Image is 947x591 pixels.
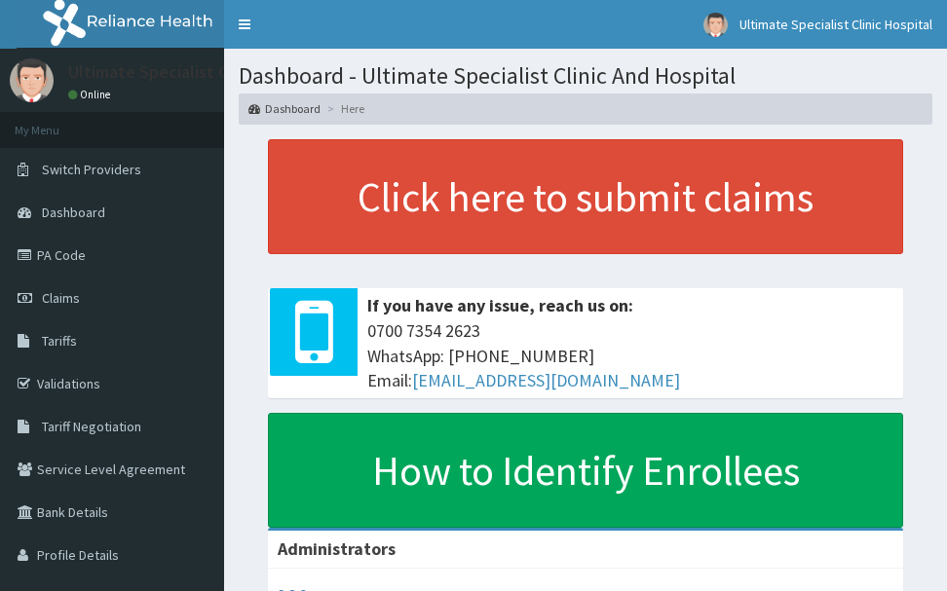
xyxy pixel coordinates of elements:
[10,58,54,102] img: User Image
[412,369,680,391] a: [EMAIL_ADDRESS][DOMAIN_NAME]
[68,63,327,81] p: Ultimate Specialist Clinic Hospital
[42,418,141,435] span: Tariff Negotiation
[322,100,364,117] li: Here
[703,13,728,37] img: User Image
[68,88,115,101] a: Online
[268,413,903,528] a: How to Identify Enrollees
[268,139,903,254] a: Click here to submit claims
[239,63,932,89] h1: Dashboard - Ultimate Specialist Clinic And Hospital
[42,332,77,350] span: Tariffs
[42,289,80,307] span: Claims
[278,537,396,560] b: Administrators
[42,203,105,221] span: Dashboard
[367,294,633,316] b: If you have any issue, reach us on:
[42,161,141,178] span: Switch Providers
[739,16,932,33] span: Ultimate Specialist Clinic Hospital
[367,318,893,393] span: 0700 7354 2623 WhatsApp: [PHONE_NUMBER] Email:
[248,100,321,117] a: Dashboard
